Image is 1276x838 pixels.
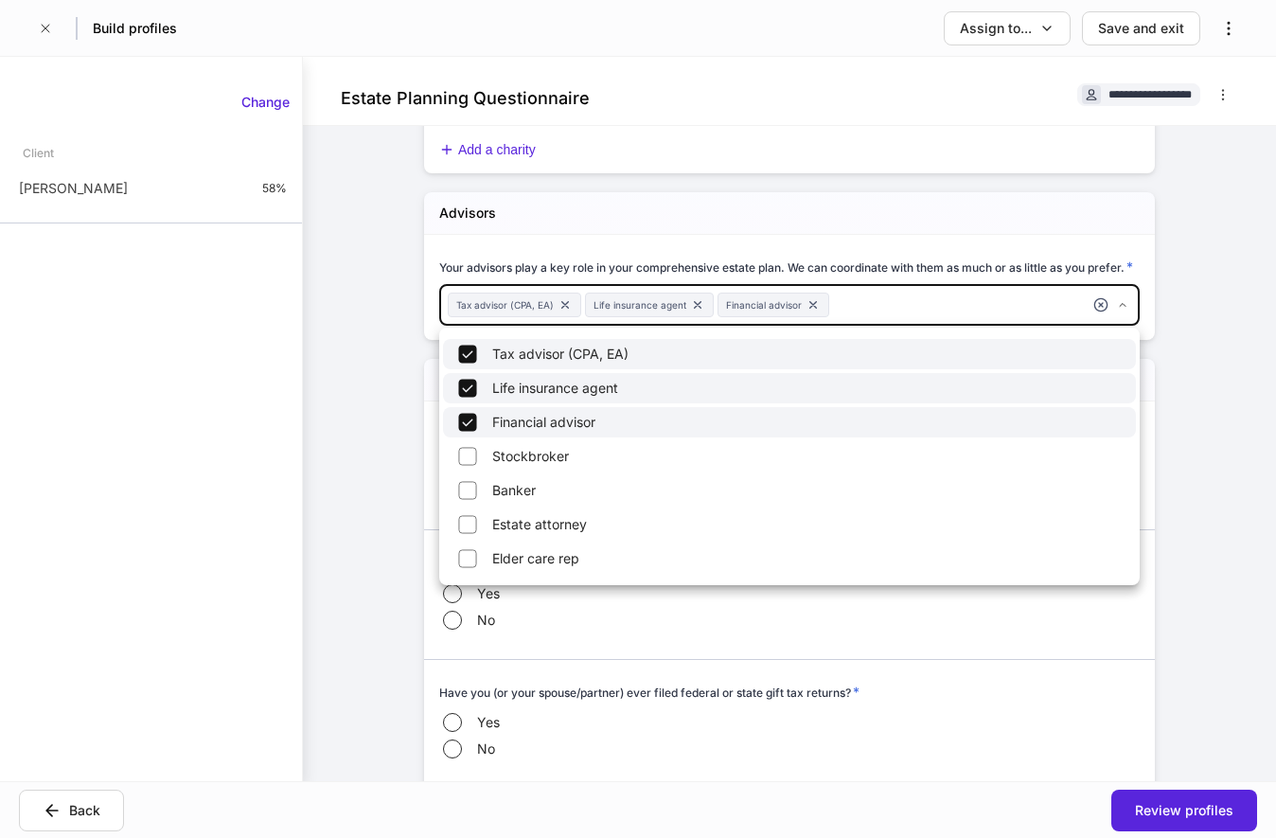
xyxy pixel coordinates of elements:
[443,441,1136,472] li: Stockbroker
[443,509,1136,540] li: Estate attorney
[443,407,1136,437] li: Financial advisor
[443,544,1136,574] li: Elder care rep
[443,339,1136,369] li: Tax advisor (CPA, EA)
[443,373,1136,403] li: Life insurance agent
[443,475,1136,506] li: Banker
